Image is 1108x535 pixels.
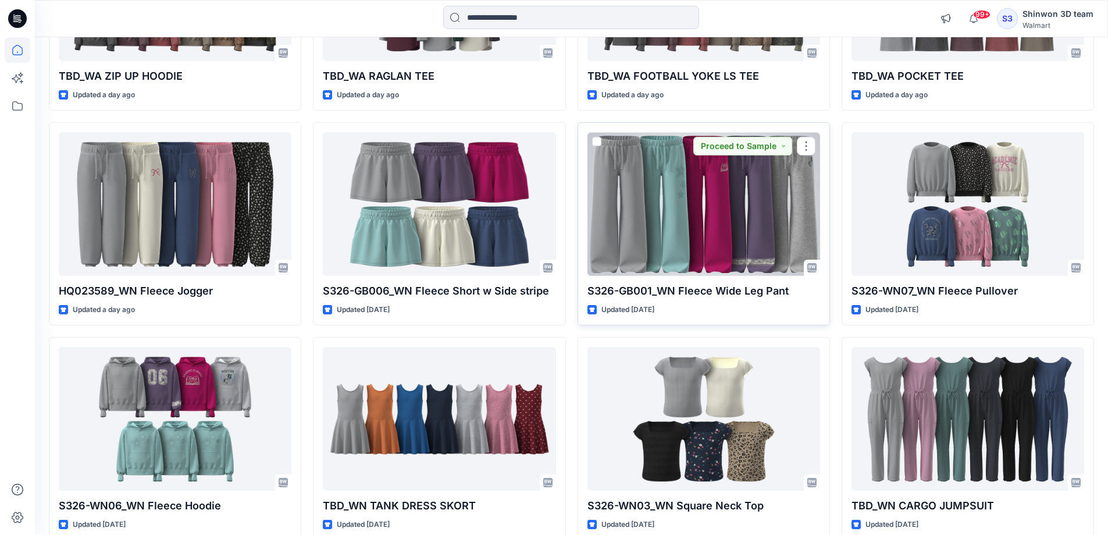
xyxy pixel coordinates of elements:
a: HQ023589_WN Fleece Jogger [59,132,291,276]
p: Updated a day ago [337,89,399,101]
p: TBD_WA ZIP UP HOODIE [59,68,291,84]
p: S326-GB006_WN Fleece Short w Side stripe [323,283,555,299]
a: TBD_WN TANK DRESS SKORT [323,347,555,491]
p: TBD_WN CARGO JUMPSUIT [852,498,1084,514]
p: TBD_WA RAGLAN TEE [323,68,555,84]
a: S326-GB001_WN Fleece Wide Leg Pant [587,132,820,276]
p: S326-WN07_WN Fleece Pullover [852,283,1084,299]
p: TBD_WN TANK DRESS SKORT [323,498,555,514]
p: S326-WN06_WN Fleece Hoodie [59,498,291,514]
p: TBD_WA FOOTBALL YOKE LS TEE [587,68,820,84]
p: Updated [DATE] [337,519,390,531]
p: Updated [DATE] [601,304,654,316]
span: 99+ [973,10,991,19]
p: S326-GB001_WN Fleece Wide Leg Pant [587,283,820,299]
p: Updated [DATE] [865,519,918,531]
div: Shinwon 3D team [1023,7,1093,21]
p: Updated [DATE] [865,304,918,316]
p: S326-WN03_WN Square Neck Top [587,498,820,514]
p: Updated a day ago [601,89,664,101]
p: Updated [DATE] [337,304,390,316]
p: Updated a day ago [73,89,135,101]
a: S326-WN03_WN Square Neck Top [587,347,820,491]
a: TBD_WN CARGO JUMPSUIT [852,347,1084,491]
p: TBD_WA POCKET TEE [852,68,1084,84]
p: Updated a day ago [73,304,135,316]
div: S3 [997,8,1018,29]
a: S326-WN06_WN Fleece Hoodie [59,347,291,491]
a: S326-WN07_WN Fleece Pullover [852,132,1084,276]
p: Updated a day ago [865,89,928,101]
a: S326-GB006_WN Fleece Short w Side stripe [323,132,555,276]
p: HQ023589_WN Fleece Jogger [59,283,291,299]
div: Walmart [1023,21,1093,30]
p: Updated [DATE] [73,519,126,531]
p: Updated [DATE] [601,519,654,531]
